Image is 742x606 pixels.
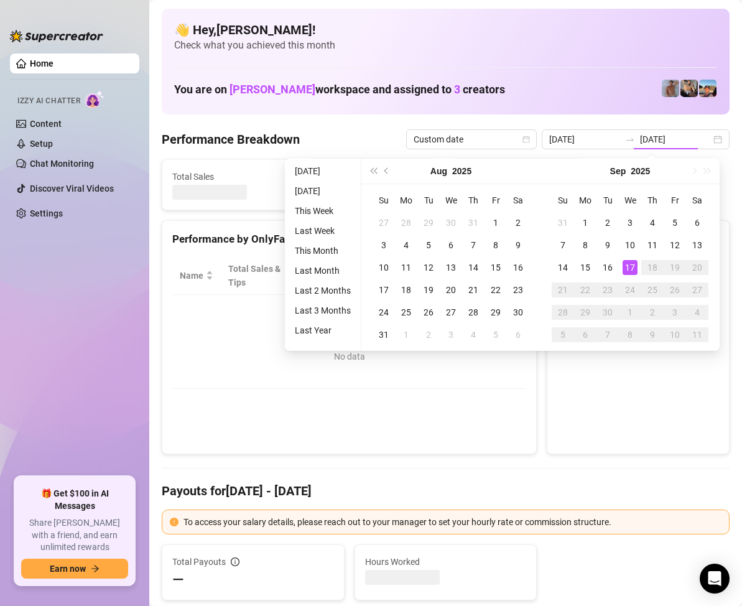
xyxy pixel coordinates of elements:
span: calendar [522,136,530,143]
span: exclamation-circle [170,518,179,526]
a: Settings [30,208,63,218]
span: to [625,134,635,144]
h4: 👋 Hey, [PERSON_NAME] ! [174,21,717,39]
span: Custom date [414,130,529,149]
span: info-circle [231,557,239,566]
a: Home [30,58,53,68]
h1: You are on workspace and assigned to creators [174,83,505,96]
span: [PERSON_NAME] [230,83,315,96]
span: Active Chats [317,170,430,184]
input: End date [640,133,711,146]
th: Sales / Hour [380,257,443,295]
input: Start date [549,133,620,146]
th: Chat Conversion [444,257,527,295]
span: Izzy AI Chatter [17,95,80,107]
span: Check what you achieved this month [174,39,717,52]
div: Est. Hours Worked [307,262,363,289]
div: Open Intercom Messenger [700,564,730,594]
span: arrow-right [91,564,100,573]
img: AI Chatter [85,90,104,108]
span: Total Sales [172,170,285,184]
h4: Payouts for [DATE] - [DATE] [162,482,730,500]
a: Content [30,119,62,129]
a: Chat Monitoring [30,159,94,169]
span: Earn now [50,564,86,574]
img: Joey [662,80,679,97]
div: No data [185,350,514,363]
span: Hours Worked [365,555,527,569]
span: Name [180,269,203,282]
span: Sales / Hour [387,262,426,289]
span: Chat Conversion [452,262,509,289]
img: George [680,80,698,97]
h4: Performance Breakdown [162,131,300,148]
span: — [172,570,184,590]
span: Total Sales & Tips [228,262,282,289]
a: Discover Viral Videos [30,184,114,193]
th: Name [172,257,221,295]
span: Messages Sent [461,170,575,184]
img: logo-BBDzfeDw.svg [10,30,103,42]
div: To access your salary details, please reach out to your manager to set your hourly rate or commis... [183,515,721,529]
span: 3 [454,83,460,96]
span: swap-right [625,134,635,144]
th: Total Sales & Tips [221,257,299,295]
button: Earn nowarrow-right [21,559,128,579]
img: Zach [699,80,716,97]
span: Total Payouts [172,555,226,569]
span: 🎁 Get $100 in AI Messages [21,488,128,512]
span: Share [PERSON_NAME] with a friend, and earn unlimited rewards [21,517,128,554]
div: Performance by OnlyFans Creator [172,231,526,248]
div: Sales by OnlyFans Creator [557,231,719,248]
a: Setup [30,139,53,149]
